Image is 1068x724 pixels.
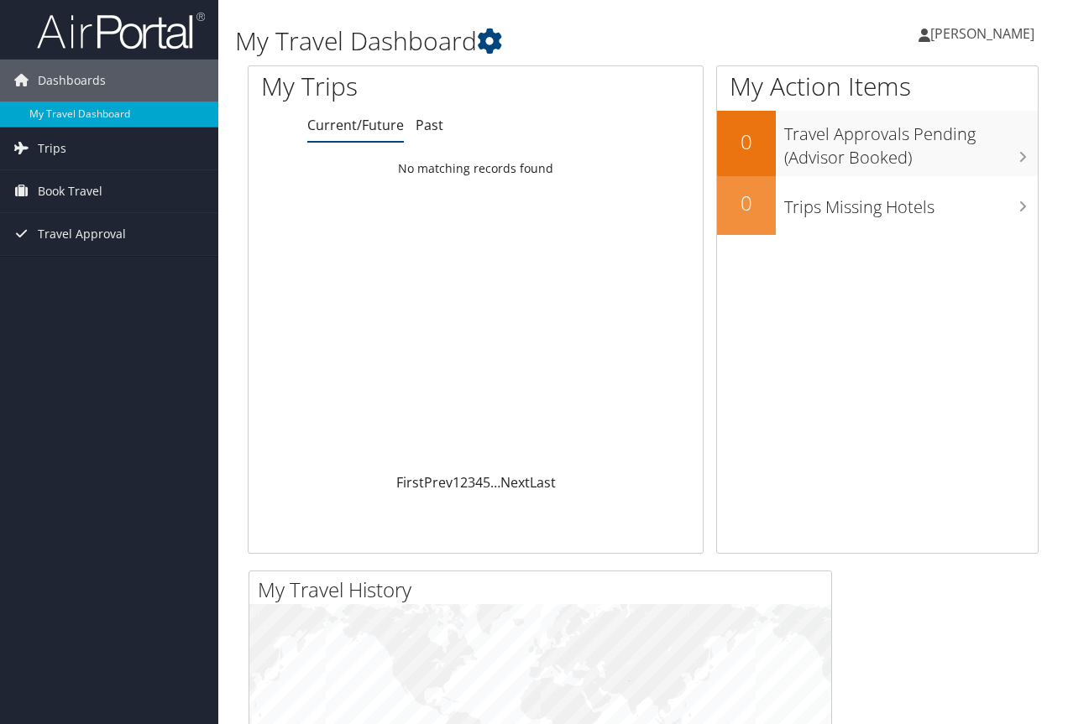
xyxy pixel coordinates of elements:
td: No matching records found [249,154,703,184]
h3: Trips Missing Hotels [784,187,1038,219]
span: … [490,473,500,492]
a: [PERSON_NAME] [919,8,1051,59]
a: 4 [475,473,483,492]
span: Trips [38,128,66,169]
img: airportal-logo.png [37,11,205,50]
span: Travel Approval [38,213,126,255]
h2: 0 [717,189,776,217]
a: 5 [483,473,490,492]
h2: My Travel History [258,576,831,604]
a: Past [416,116,443,134]
a: 1 [453,473,460,492]
h1: My Trips [261,69,501,104]
span: [PERSON_NAME] [930,24,1034,43]
span: Dashboards [38,60,106,102]
h3: Travel Approvals Pending (Advisor Booked) [784,114,1038,169]
a: Last [530,473,556,492]
a: Next [500,473,530,492]
h1: My Travel Dashboard [235,23,779,59]
a: Prev [424,473,453,492]
h2: 0 [717,128,776,156]
a: 0Trips Missing Hotels [717,176,1038,235]
a: 3 [468,473,475,492]
a: 2 [460,473,468,492]
h1: My Action Items [717,69,1038,104]
span: Book Travel [38,170,102,212]
a: Current/Future [307,116,404,134]
a: 0Travel Approvals Pending (Advisor Booked) [717,111,1038,175]
a: First [396,473,424,492]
